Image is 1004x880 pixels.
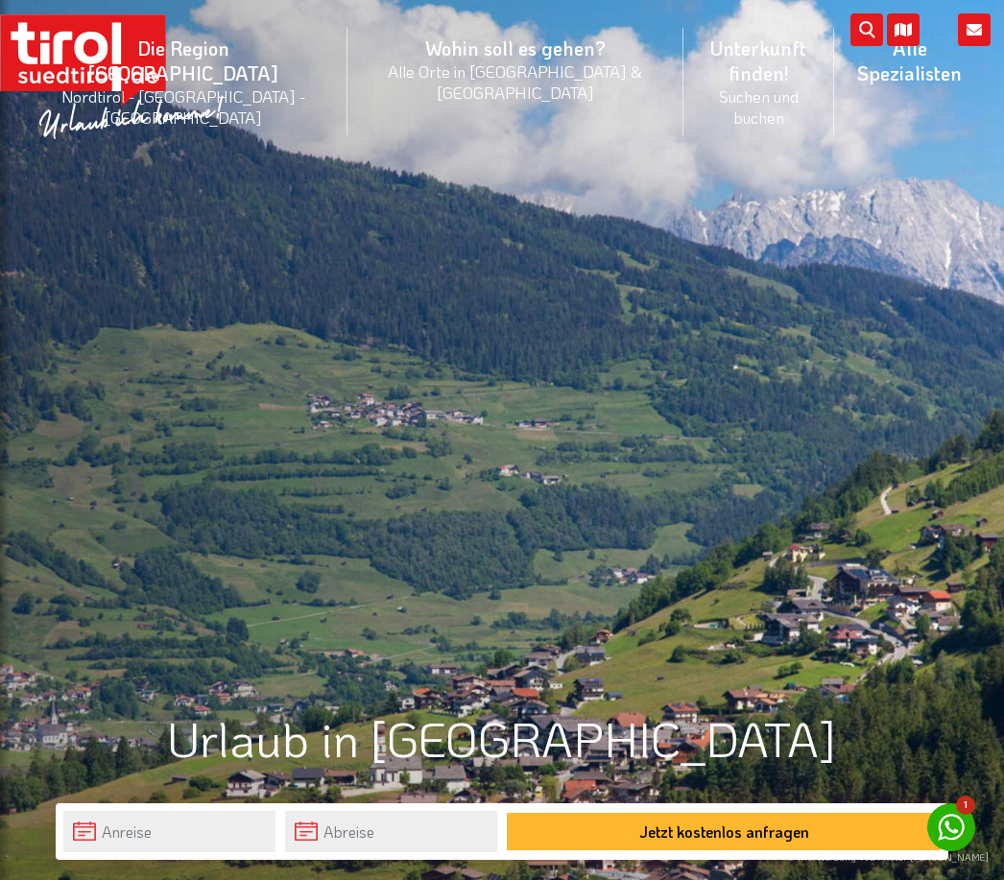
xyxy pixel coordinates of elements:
input: Abreise [285,811,497,852]
i: Karte öffnen [887,13,920,46]
i: Kontakt [958,13,991,46]
a: 1 [927,803,975,851]
span: 1 [956,796,975,815]
small: Alle Orte in [GEOGRAPHIC_DATA] & [GEOGRAPHIC_DATA] [371,60,660,103]
small: Nordtirol - [GEOGRAPHIC_DATA] - [GEOGRAPHIC_DATA] [42,85,324,128]
input: Anreise [63,811,275,852]
a: Wohin soll es gehen?Alle Orte in [GEOGRAPHIC_DATA] & [GEOGRAPHIC_DATA] [347,14,683,124]
small: Suchen und buchen [706,85,811,128]
a: Alle Spezialisten [834,14,985,107]
h1: Urlaub in [GEOGRAPHIC_DATA] [56,712,948,765]
a: Die Region [GEOGRAPHIC_DATA]Nordtirol - [GEOGRAPHIC_DATA] - [GEOGRAPHIC_DATA] [19,14,347,149]
button: Jetzt kostenlos anfragen [507,813,941,850]
a: Unterkunft finden!Suchen und buchen [683,14,834,149]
